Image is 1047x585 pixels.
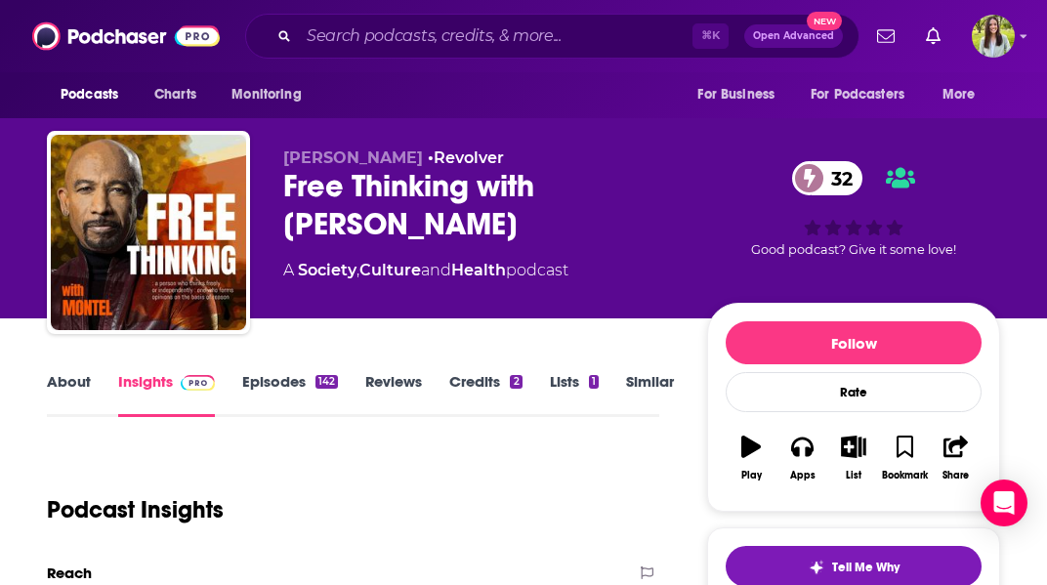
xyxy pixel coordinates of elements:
[298,261,356,279] a: Society
[142,76,208,113] a: Charts
[692,23,729,49] span: ⌘ K
[550,372,599,417] a: Lists1
[626,372,674,417] a: Similar
[798,76,933,113] button: open menu
[421,261,451,279] span: and
[684,76,799,113] button: open menu
[697,81,775,108] span: For Business
[365,372,422,417] a: Reviews
[753,31,834,41] span: Open Advanced
[434,148,504,167] a: Revolver
[47,76,144,113] button: open menu
[315,375,338,389] div: 142
[589,375,599,389] div: 1
[218,76,326,113] button: open menu
[707,148,1000,270] div: 32Good podcast? Give it some love!
[726,423,776,493] button: Play
[776,423,827,493] button: Apps
[981,480,1027,526] div: Open Intercom Messenger
[726,372,982,412] div: Rate
[283,148,423,167] span: [PERSON_NAME]
[869,20,902,53] a: Show notifications dropdown
[118,372,215,417] a: InsightsPodchaser Pro
[832,560,900,575] span: Tell Me Why
[356,261,359,279] span: ,
[812,161,862,195] span: 32
[726,321,982,364] button: Follow
[807,12,842,30] span: New
[449,372,522,417] a: Credits2
[929,76,1000,113] button: open menu
[741,470,762,481] div: Play
[809,560,824,575] img: tell me why sparkle
[828,423,879,493] button: List
[283,259,568,282] div: A podcast
[61,81,118,108] span: Podcasts
[428,148,504,167] span: •
[359,261,421,279] a: Culture
[51,135,246,330] img: Free Thinking with Montel
[882,470,928,481] div: Bookmark
[879,423,930,493] button: Bookmark
[47,372,91,417] a: About
[32,18,220,55] img: Podchaser - Follow, Share and Rate Podcasts
[972,15,1015,58] span: Logged in as meaghanyoungblood
[751,242,956,257] span: Good podcast? Give it some love!
[510,375,522,389] div: 2
[245,14,859,59] div: Search podcasts, credits, & more...
[154,81,196,108] span: Charts
[451,261,506,279] a: Health
[47,564,92,582] h2: Reach
[299,21,692,52] input: Search podcasts, credits, & more...
[972,15,1015,58] button: Show profile menu
[792,161,862,195] a: 32
[181,375,215,391] img: Podchaser Pro
[942,470,969,481] div: Share
[744,24,843,48] button: Open AdvancedNew
[231,81,301,108] span: Monitoring
[918,20,948,53] a: Show notifications dropdown
[790,470,816,481] div: Apps
[846,470,861,481] div: List
[931,423,982,493] button: Share
[811,81,904,108] span: For Podcasters
[942,81,976,108] span: More
[242,372,338,417] a: Episodes142
[972,15,1015,58] img: User Profile
[47,495,224,524] h1: Podcast Insights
